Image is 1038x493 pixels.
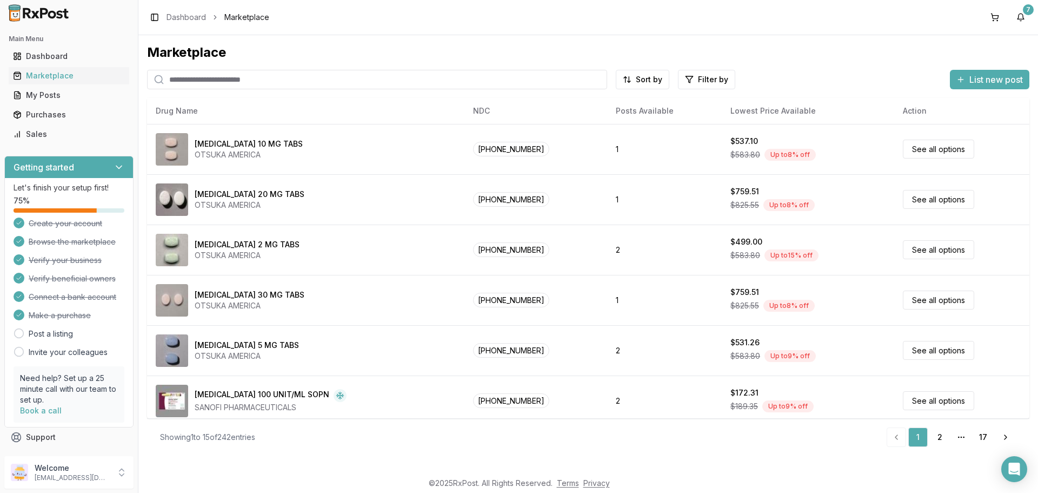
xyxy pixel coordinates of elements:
[29,218,102,229] span: Create your account
[607,376,722,426] td: 2
[636,74,662,85] span: Sort by
[930,428,949,447] a: 2
[195,200,304,211] div: OTSUKA AMERICA
[160,432,255,443] div: Showing 1 to 15 of 242 entries
[950,75,1029,86] a: List new post
[11,464,28,481] img: User avatar
[894,98,1029,124] th: Action
[995,428,1016,447] a: Go to next page
[147,98,464,124] th: Drug Name
[730,337,760,348] div: $531.26
[698,74,728,85] span: Filter by
[195,389,329,402] div: [MEDICAL_DATA] 100 UNIT/ML SOPN
[9,66,129,86] a: Marketplace
[583,478,610,488] a: Privacy
[14,161,74,174] h3: Getting started
[557,478,579,488] a: Terms
[730,236,762,247] div: $499.00
[969,73,1023,86] span: List new post
[763,199,815,211] div: Up to 8 % off
[903,341,974,360] a: See all options
[4,67,134,84] button: Marketplace
[730,387,758,398] div: $172.31
[908,428,928,447] a: 1
[224,12,269,23] span: Marketplace
[1001,456,1027,482] div: Open Intercom Messenger
[20,373,118,405] p: Need help? Set up a 25 minute call with our team to set up.
[4,447,134,466] button: Feedback
[762,400,814,412] div: Up to 9 % off
[4,428,134,447] button: Support
[730,149,760,160] span: $583.80
[195,402,347,413] div: SANOFI PHARMACEUTICALS
[13,70,125,81] div: Marketplace
[26,451,63,462] span: Feedback
[4,48,134,65] button: Dashboard
[473,343,549,358] span: [PHONE_NUMBER]
[607,325,722,376] td: 2
[167,12,269,23] nav: breadcrumb
[147,44,1029,61] div: Marketplace
[903,240,974,259] a: See all options
[616,70,669,89] button: Sort by
[195,239,300,250] div: [MEDICAL_DATA] 2 MG TABS
[1012,9,1029,26] button: 7
[35,474,110,482] p: [EMAIL_ADDRESS][DOMAIN_NAME]
[29,255,102,266] span: Verify your business
[473,192,549,207] span: [PHONE_NUMBER]
[607,225,722,275] td: 2
[678,70,735,89] button: Filter by
[730,300,759,311] span: $825.55
[156,284,188,317] img: Abilify 30 MG TABS
[763,300,815,312] div: Up to 8 % off
[607,275,722,325] td: 1
[195,340,299,351] div: [MEDICAL_DATA] 5 MG TABS
[4,4,74,22] img: RxPost Logo
[464,98,607,124] th: NDC
[13,129,125,140] div: Sales
[29,347,108,358] a: Invite your colleagues
[167,12,206,23] a: Dashboard
[730,186,759,197] div: $759.51
[195,290,304,300] div: [MEDICAL_DATA] 30 MG TABS
[1023,4,1034,15] div: 7
[195,300,304,311] div: OTSUKA AMERICA
[35,463,110,474] p: Welcome
[473,293,549,307] span: [PHONE_NUMBER]
[764,350,816,362] div: Up to 9 % off
[903,190,974,209] a: See all options
[607,174,722,225] td: 1
[20,406,62,415] a: Book a call
[730,250,760,261] span: $583.80
[730,401,758,412] span: $189.35
[730,136,758,147] div: $537.10
[730,351,760,361] span: $583.80
[13,90,125,101] div: My Posts
[9,105,129,124] a: Purchases
[973,428,993,447] a: 17
[730,287,759,298] div: $759.51
[156,234,188,266] img: Abilify 2 MG TABS
[903,291,974,310] a: See all options
[4,106,134,123] button: Purchases
[156,133,188,166] img: Abilify 10 MG TABS
[156,183,188,216] img: Abilify 20 MG TABS
[195,250,300,261] div: OTSUKA AMERICA
[13,109,125,120] div: Purchases
[29,328,73,339] a: Post a listing
[9,86,129,105] a: My Posts
[195,139,303,149] div: [MEDICAL_DATA] 10 MG TABS
[29,292,116,303] span: Connect a bank account
[13,51,125,62] div: Dashboard
[4,87,134,104] button: My Posts
[4,126,134,143] button: Sales
[764,249,819,261] div: Up to 15 % off
[195,351,299,361] div: OTSUKA AMERICA
[9,124,129,144] a: Sales
[950,70,1029,89] button: List new post
[195,149,303,160] div: OTSUKA AMERICA
[29,273,116,284] span: Verify beneficial owners
[9,47,129,66] a: Dashboard
[156,385,188,417] img: Admelog SoloStar 100 UNIT/ML SOPN
[903,140,974,159] a: See all options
